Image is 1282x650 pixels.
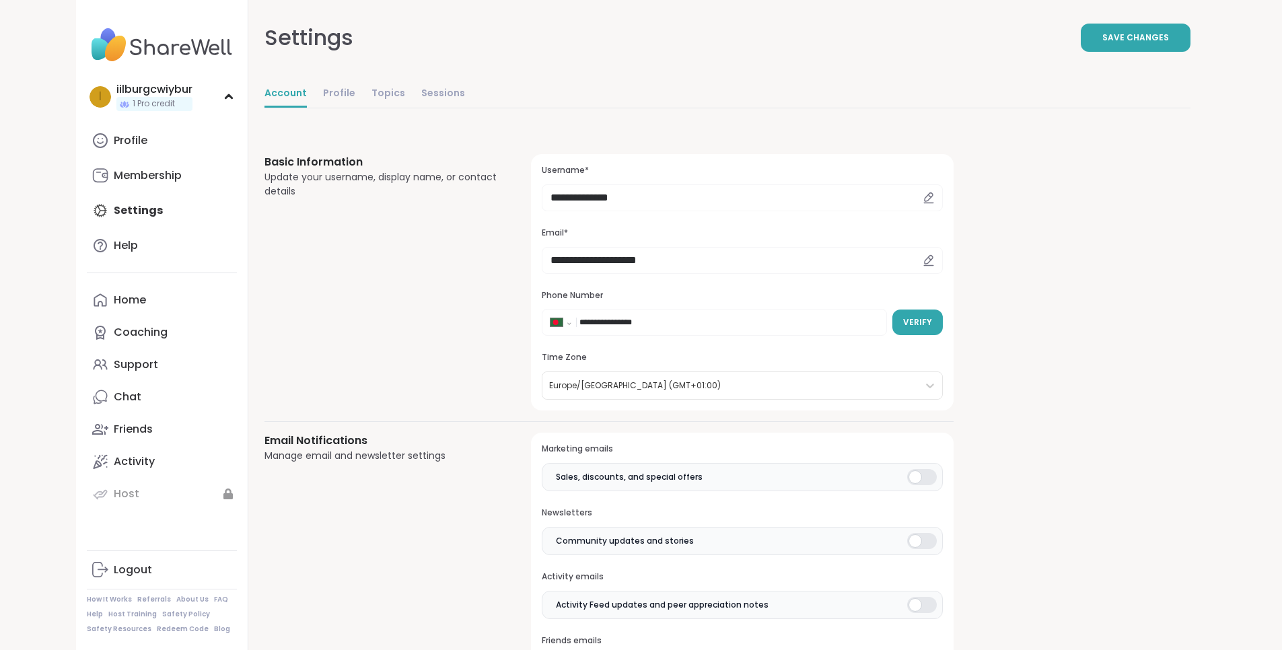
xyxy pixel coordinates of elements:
[87,413,237,445] a: Friends
[87,478,237,510] a: Host
[264,154,499,170] h3: Basic Information
[542,507,942,519] h3: Newsletters
[264,170,499,198] div: Update your username, display name, or contact details
[542,635,942,647] h3: Friends emails
[99,88,102,106] span: i
[371,81,405,108] a: Topics
[264,81,307,108] a: Account
[87,554,237,586] a: Logout
[114,325,168,340] div: Coaching
[264,22,353,54] div: Settings
[87,124,237,157] a: Profile
[87,624,151,634] a: Safety Resources
[114,486,139,501] div: Host
[542,290,942,301] h3: Phone Number
[116,82,192,97] div: iilburgcwiybur
[87,610,103,619] a: Help
[87,381,237,413] a: Chat
[214,624,230,634] a: Blog
[421,81,465,108] a: Sessions
[87,316,237,349] a: Coaching
[323,81,355,108] a: Profile
[157,624,209,634] a: Redeem Code
[114,422,153,437] div: Friends
[542,443,942,455] h3: Marketing emails
[114,293,146,308] div: Home
[114,133,147,148] div: Profile
[114,454,155,469] div: Activity
[133,98,175,110] span: 1 Pro credit
[87,595,132,604] a: How It Works
[114,168,182,183] div: Membership
[542,165,942,176] h3: Username*
[114,238,138,253] div: Help
[87,159,237,192] a: Membership
[1081,24,1190,52] button: Save Changes
[903,316,932,328] span: Verify
[556,535,694,547] span: Community updates and stories
[542,352,942,363] h3: Time Zone
[214,595,228,604] a: FAQ
[114,357,158,372] div: Support
[162,610,210,619] a: Safety Policy
[176,595,209,604] a: About Us
[87,349,237,381] a: Support
[87,22,237,69] img: ShareWell Nav Logo
[1102,32,1169,44] span: Save Changes
[556,599,769,611] span: Activity Feed updates and peer appreciation notes
[264,449,499,463] div: Manage email and newsletter settings
[114,390,141,404] div: Chat
[542,227,942,239] h3: Email*
[542,571,942,583] h3: Activity emails
[137,595,171,604] a: Referrals
[87,284,237,316] a: Home
[892,310,943,335] button: Verify
[87,445,237,478] a: Activity
[87,229,237,262] a: Help
[264,433,499,449] h3: Email Notifications
[114,563,152,577] div: Logout
[108,610,157,619] a: Host Training
[556,471,703,483] span: Sales, discounts, and special offers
